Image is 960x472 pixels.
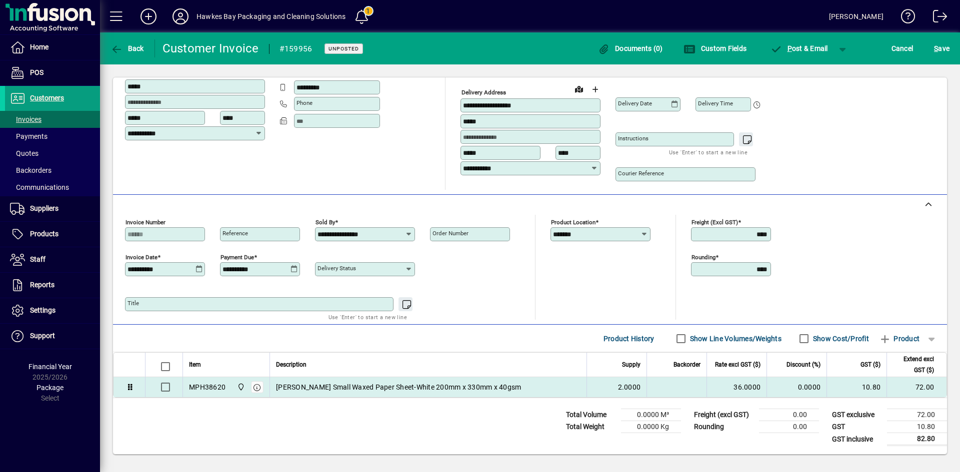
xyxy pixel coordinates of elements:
span: Settings [30,306,55,314]
span: ave [934,40,949,56]
span: 2.0000 [618,382,641,392]
span: Supply [622,359,640,370]
mat-label: Payment due [220,254,254,261]
mat-label: Invoice date [125,254,157,261]
mat-label: Delivery time [698,100,733,107]
span: Extend excl GST ($) [893,354,934,376]
span: Backorders [10,166,51,174]
label: Show Line Volumes/Weights [688,334,781,344]
td: GST inclusive [827,433,887,446]
span: Financial Year [28,363,72,371]
span: Backorder [673,359,700,370]
div: [PERSON_NAME] [829,8,883,24]
div: 36.0000 [713,382,760,392]
button: Cancel [889,39,916,57]
span: Communications [10,183,69,191]
a: Staff [5,247,100,272]
mat-label: Reference [222,230,248,237]
a: Logout [925,2,947,34]
td: GST exclusive [827,409,887,421]
a: POS [5,60,100,85]
mat-label: Delivery date [618,100,652,107]
td: 10.80 [826,377,886,397]
span: Reports [30,281,54,289]
span: Products [30,230,58,238]
span: Package [36,384,63,392]
a: Support [5,324,100,349]
a: Backorders [5,162,100,179]
span: Suppliers [30,204,58,212]
span: POS [30,68,43,76]
span: Support [30,332,55,340]
mat-label: Instructions [618,135,648,142]
span: Product [879,331,919,347]
button: Product [874,330,924,348]
td: 0.0000 [766,377,826,397]
td: GST [827,421,887,433]
td: 0.0000 Kg [621,421,681,433]
td: Total Volume [561,409,621,421]
span: Central [234,382,246,393]
span: Discount (%) [786,359,820,370]
span: Cancel [891,40,913,56]
span: P [787,44,792,52]
mat-label: Order number [432,230,468,237]
button: Add [132,7,164,25]
a: Settings [5,298,100,323]
span: ost & Email [770,44,828,52]
span: Description [276,359,306,370]
span: Documents (0) [598,44,663,52]
span: GST ($) [860,359,880,370]
td: 0.0000 M³ [621,409,681,421]
span: Item [189,359,201,370]
button: Back [108,39,146,57]
button: Product History [599,330,658,348]
mat-label: Delivery status [317,265,356,272]
a: Payments [5,128,100,145]
a: Invoices [5,111,100,128]
span: Custom Fields [683,44,746,52]
span: Quotes [10,149,38,157]
td: 0.00 [759,409,819,421]
td: 72.00 [887,409,947,421]
button: Post & Email [765,39,833,57]
mat-hint: Use 'Enter' to start a new line [669,146,747,158]
span: S [934,44,938,52]
span: Unposted [328,45,359,52]
mat-hint: Use 'Enter' to start a new line [328,311,407,323]
a: Home [5,35,100,60]
app-page-header-button: Back [100,39,155,57]
td: 0.00 [759,421,819,433]
div: Hawkes Bay Packaging and Cleaning Solutions [196,8,346,24]
mat-label: Invoice number [125,219,165,226]
mat-label: Phone [296,99,312,106]
button: Choose address [587,81,603,97]
button: Documents (0) [595,39,665,57]
span: Home [30,43,48,51]
mat-label: Freight (excl GST) [691,219,738,226]
span: Product History [603,331,654,347]
span: Invoices [10,115,41,123]
span: Payments [10,132,47,140]
button: Save [931,39,952,57]
td: Total Weight [561,421,621,433]
div: #159956 [279,41,312,57]
a: Communications [5,179,100,196]
span: Back [110,44,144,52]
span: Customers [30,94,64,102]
a: Quotes [5,145,100,162]
mat-label: Product location [551,219,595,226]
a: Products [5,222,100,247]
button: Custom Fields [681,39,749,57]
label: Show Cost/Profit [811,334,869,344]
mat-label: Sold by [315,219,335,226]
td: Freight (excl GST) [689,409,759,421]
span: Rate excl GST ($) [715,359,760,370]
button: Profile [164,7,196,25]
mat-label: Rounding [691,254,715,261]
mat-label: Title [127,300,139,307]
span: [PERSON_NAME] Small Waxed Paper Sheet-White 200mm x 330mm x 40gsm [276,382,521,392]
div: Customer Invoice [162,40,259,56]
a: View on map [571,81,587,97]
td: Rounding [689,421,759,433]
